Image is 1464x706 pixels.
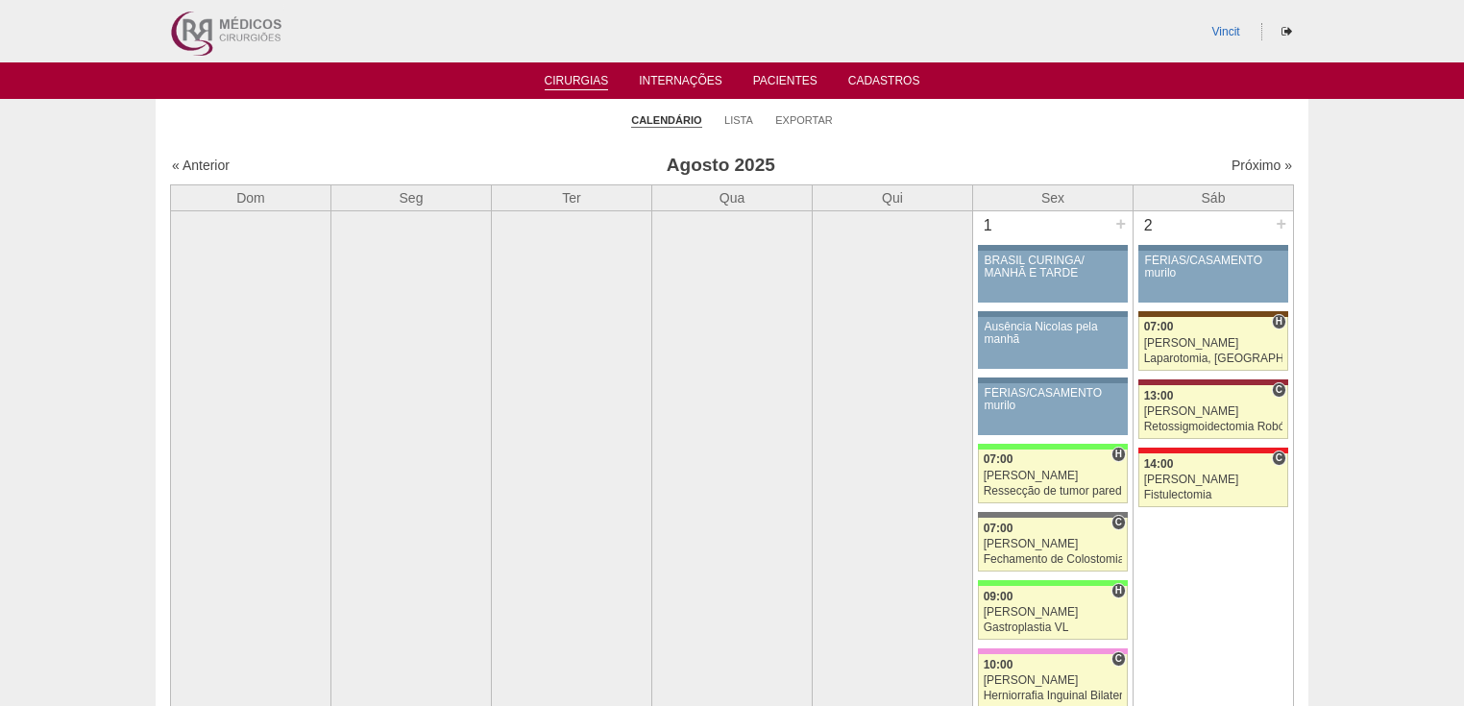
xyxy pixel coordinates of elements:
span: Consultório [1272,450,1286,466]
div: FÉRIAS/CASAMENTO murilo [1145,255,1282,280]
span: Consultório [1111,651,1126,667]
th: Seg [331,184,492,210]
a: H 07:00 [PERSON_NAME] Laparotomia, [GEOGRAPHIC_DATA], Drenagem, Bridas [1138,317,1288,371]
a: Pacientes [753,74,817,93]
div: FÉRIAS/CASAMENTO murilo [985,387,1122,412]
a: Lista [724,113,753,127]
div: + [1112,211,1129,236]
a: Calendário [631,113,701,128]
span: 10:00 [984,658,1013,671]
div: [PERSON_NAME] [984,674,1123,687]
div: Key: Albert Einstein [978,648,1128,654]
div: Fechamento de Colostomia ou Enterostomia [984,553,1123,566]
div: Gastroplastia VL [984,621,1123,634]
a: Ausência Nicolas pela manhã [978,317,1128,369]
div: Key: Aviso [1138,245,1288,251]
a: C 13:00 [PERSON_NAME] Retossigmoidectomia Robótica [1138,385,1288,439]
div: + [1273,211,1289,236]
div: [PERSON_NAME] [984,538,1123,550]
a: FÉRIAS/CASAMENTO murilo [1138,251,1288,303]
div: 2 [1134,211,1163,240]
span: 09:00 [984,590,1013,603]
div: Herniorrafia Inguinal Bilateral [984,690,1123,702]
span: Consultório [1272,382,1286,398]
span: Hospital [1111,447,1126,462]
div: Key: Santa Catarina [978,512,1128,518]
a: C 14:00 [PERSON_NAME] Fistulectomia [1138,453,1288,507]
h3: Agosto 2025 [441,152,1001,180]
a: Cirurgias [545,74,609,90]
a: Cadastros [848,74,920,93]
div: Key: Sírio Libanês [1138,379,1288,385]
div: Key: Assunção [1138,448,1288,453]
div: [PERSON_NAME] [984,606,1123,619]
div: [PERSON_NAME] [984,470,1123,482]
div: Key: Aviso [978,377,1128,383]
div: Key: Brasil [978,580,1128,586]
div: 1 [973,211,1003,240]
a: BRASIL CURINGA/ MANHÃ E TARDE [978,251,1128,303]
div: Ausência Nicolas pela manhã [985,321,1122,346]
div: [PERSON_NAME] [1144,405,1283,418]
a: Próximo » [1232,158,1292,173]
a: FÉRIAS/CASAMENTO murilo [978,383,1128,435]
a: Exportar [775,113,833,127]
div: Laparotomia, [GEOGRAPHIC_DATA], Drenagem, Bridas [1144,353,1283,365]
span: Consultório [1111,515,1126,530]
th: Sex [973,184,1134,210]
div: [PERSON_NAME] [1144,474,1283,486]
th: Sáb [1134,184,1294,210]
span: 07:00 [1144,320,1174,333]
span: 07:00 [984,452,1013,466]
div: Key: Santa Joana [1138,311,1288,317]
th: Qui [813,184,973,210]
a: « Anterior [172,158,230,173]
th: Dom [171,184,331,210]
a: Vincit [1212,25,1240,38]
div: Retossigmoidectomia Robótica [1144,421,1283,433]
span: Hospital [1272,314,1286,329]
div: BRASIL CURINGA/ MANHÃ E TARDE [985,255,1122,280]
span: 07:00 [984,522,1013,535]
th: Ter [492,184,652,210]
div: Fistulectomia [1144,489,1283,501]
div: Key: Aviso [978,311,1128,317]
span: Hospital [1111,583,1126,598]
div: [PERSON_NAME] [1144,337,1283,350]
div: Key: Aviso [978,245,1128,251]
a: C 07:00 [PERSON_NAME] Fechamento de Colostomia ou Enterostomia [978,518,1128,572]
a: H 07:00 [PERSON_NAME] Ressecção de tumor parede abdominal pélvica [978,450,1128,503]
a: Internações [639,74,722,93]
th: Qua [652,184,813,210]
div: Ressecção de tumor parede abdominal pélvica [984,485,1123,498]
div: Key: Brasil [978,444,1128,450]
i: Sair [1281,26,1292,37]
span: 14:00 [1144,457,1174,471]
span: 13:00 [1144,389,1174,402]
a: H 09:00 [PERSON_NAME] Gastroplastia VL [978,586,1128,640]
